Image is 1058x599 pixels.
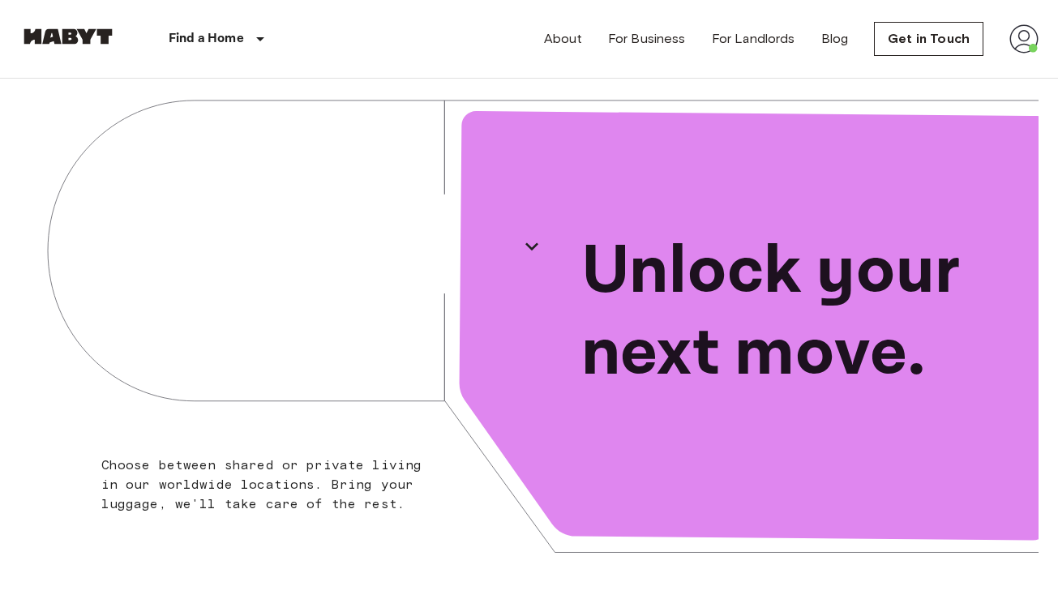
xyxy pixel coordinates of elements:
[169,29,244,49] p: Find a Home
[544,29,582,49] a: About
[19,28,117,45] img: Habyt
[821,29,849,49] a: Blog
[1009,24,1039,53] img: avatar
[608,29,686,49] a: For Business
[874,22,983,56] a: Get in Touch
[101,456,438,514] p: Choose between shared or private living in our worldwide locations. Bring your luggage, we'll tak...
[581,231,1013,395] p: Unlock your next move.
[712,29,795,49] a: For Landlords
